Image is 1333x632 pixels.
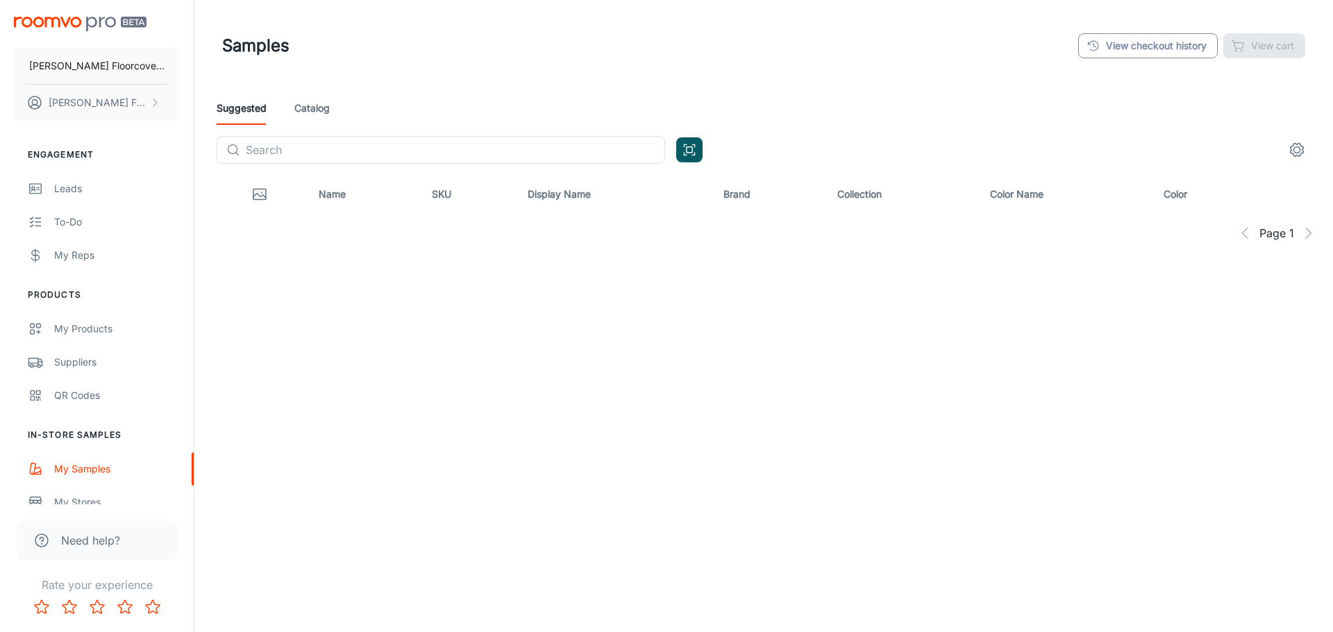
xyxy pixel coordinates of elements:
p: [PERSON_NAME] Floorcovering [49,95,146,110]
th: SKU [421,175,517,214]
div: My Products [54,321,180,336]
svg: Thumbnail [251,186,268,203]
th: Name [308,175,421,214]
button: Open QR code scanner [676,137,703,162]
input: Search [246,136,665,164]
h1: Samples [222,33,290,58]
th: Brand [712,175,825,214]
th: Color Name [979,175,1152,214]
img: Roomvo PRO Beta [14,17,146,31]
span: Page 1 [1259,225,1294,241]
button: settings [1283,136,1311,164]
div: To-do [54,214,180,230]
button: [PERSON_NAME] Floorcovering [14,85,180,121]
div: Leads [54,181,180,196]
a: Catalog [294,92,330,125]
th: Color [1152,175,1258,214]
a: View checkout history [1078,33,1218,58]
a: Suggested [217,92,267,125]
button: [PERSON_NAME] Floorcovering [14,48,180,84]
div: Suppliers [54,355,180,370]
div: My Reps [54,248,180,263]
th: Collection [826,175,980,214]
th: Display Name [517,175,713,214]
p: [PERSON_NAME] Floorcovering [29,58,165,74]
